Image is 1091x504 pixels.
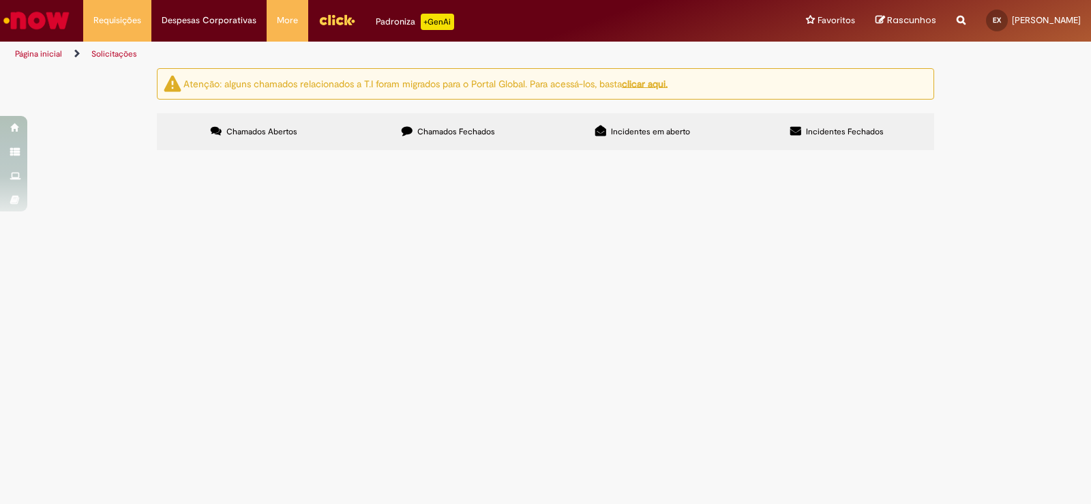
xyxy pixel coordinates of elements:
[876,14,936,27] a: Rascunhos
[818,14,855,27] span: Favoritos
[611,126,690,137] span: Incidentes em aberto
[318,10,355,30] img: click_logo_yellow_360x200.png
[376,14,454,30] div: Padroniza
[162,14,256,27] span: Despesas Corporativas
[10,42,717,67] ul: Trilhas de página
[1012,14,1081,26] span: [PERSON_NAME]
[91,48,137,59] a: Solicitações
[417,126,495,137] span: Chamados Fechados
[15,48,62,59] a: Página inicial
[183,77,668,89] ng-bind-html: Atenção: alguns chamados relacionados a T.I foram migrados para o Portal Global. Para acessá-los,...
[421,14,454,30] p: +GenAi
[806,126,884,137] span: Incidentes Fechados
[93,14,141,27] span: Requisições
[1,7,72,34] img: ServiceNow
[993,16,1001,25] span: EX
[622,77,668,89] a: clicar aqui.
[887,14,936,27] span: Rascunhos
[226,126,297,137] span: Chamados Abertos
[277,14,298,27] span: More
